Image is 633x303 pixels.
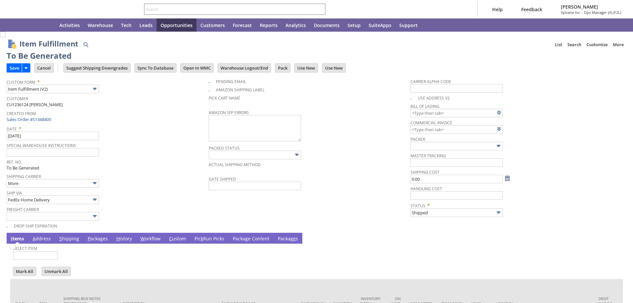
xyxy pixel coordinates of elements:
input: Cancel [35,64,53,72]
a: Warehouse [84,18,117,32]
a: Shipping [58,235,81,243]
img: More Options [91,179,99,187]
a: Recent Records [8,18,24,32]
span: e [293,235,296,242]
input: Search [144,5,316,13]
a: Amazon Shipping Label [216,87,264,93]
span: Customers [200,22,225,28]
input: Mark All [13,267,36,276]
span: W [140,235,145,242]
span: CU1236124 [PERSON_NAME] [7,102,63,108]
a: Customers [196,18,229,32]
input: Open In WMC [181,64,213,72]
a: Customize [584,39,610,50]
span: [PERSON_NAME] [561,4,621,10]
span: Analytics [286,22,306,28]
span: Warehouse [88,22,113,28]
span: g [245,235,248,242]
a: Pending Email [216,79,246,84]
span: - [581,10,583,15]
span: Help [492,6,503,13]
svg: Shortcuts [28,21,36,29]
div: To Be Generated [7,50,72,61]
svg: Search [316,5,324,13]
span: I [11,235,13,242]
div: Shortcuts [24,18,40,32]
a: Packed Status [209,145,240,151]
a: Unrolled view on [615,234,622,242]
a: Customer [7,96,28,102]
a: Address [31,235,52,243]
span: Feedback [521,6,542,13]
a: Master Tracking [410,153,446,159]
a: Custom [167,235,188,243]
span: H [116,235,120,242]
img: More Options [495,209,502,216]
a: Analytics [282,18,310,32]
a: Shipping Cost [410,169,439,175]
a: History [115,235,134,243]
a: Pick Cart Name [209,95,240,101]
span: C [169,235,172,242]
img: More Options [91,212,99,220]
a: Date Shipped [209,176,236,182]
span: Reports [260,22,278,28]
span: Tech [121,22,132,28]
a: Sales Order #S1348405 [7,116,53,122]
img: More Options [91,196,99,203]
input: Shipped [410,208,503,217]
span: A [33,235,36,242]
a: Documents [310,18,344,32]
a: Search [565,39,584,50]
span: SuiteApps [369,22,391,28]
a: Package Content [231,235,271,243]
a: SuiteApps [365,18,395,32]
a: Commercial Invoice [410,120,452,126]
a: Calculate [504,175,511,182]
a: Leads [136,18,157,32]
a: Special Warehouse Instructions [7,143,76,148]
img: More Options [293,151,301,159]
span: Activities [59,22,80,28]
span: Ops Manager (A) (F2L) [584,10,621,15]
img: More Options [91,85,99,93]
span: Setup [347,22,361,28]
a: PickRun Picks [193,235,226,243]
a: Packages [86,235,109,243]
span: Sylvane Inc [561,10,580,15]
a: Custom Form [7,79,35,85]
span: Opportunities [161,22,193,28]
svg: Home [44,21,51,29]
a: Ref. No. [7,159,22,165]
a: More [610,39,626,50]
a: Support [395,18,422,32]
a: Handling Cost [410,186,442,192]
a: Amazon SFP Errors [209,110,249,115]
a: Home [40,18,55,32]
a: Use Address V2 [418,95,450,101]
a: Freight Carrier [7,207,39,212]
input: More [7,179,99,188]
input: Use New [322,64,346,72]
input: Suggest Shipping Downgrades [64,64,130,72]
span: k [201,235,203,242]
svg: Recent Records [12,21,20,29]
a: Setup [344,18,365,32]
input: Unmark All [42,267,71,276]
span: Leads [139,22,153,28]
a: Status [410,203,425,209]
a: Bill Of Lading [410,104,439,109]
input: Use New [295,64,318,72]
img: More Options [495,142,502,150]
input: Warehouse Logout/End [218,64,271,72]
a: Tech [117,18,136,32]
a: Select Item [13,246,37,251]
input: FedEx Home Delivery [7,196,99,204]
input: Save [7,64,22,72]
a: Items [9,235,26,243]
input: <Type then tab> [410,125,503,134]
input: Pack [275,64,290,72]
input: <Type then tab> [410,109,503,117]
a: Carrier Alpha Code [410,79,451,84]
a: Packer [410,136,425,142]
